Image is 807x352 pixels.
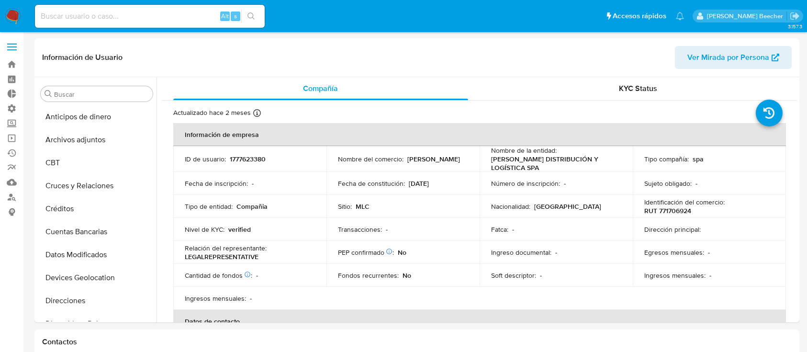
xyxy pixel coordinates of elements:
[185,252,258,261] p: LEGALREPRESENTATIVE
[540,271,542,280] p: -
[338,248,394,257] p: PEP confirmado :
[491,155,617,172] p: [PERSON_NAME] DISTRIBUCIÓN Y LOGÍSTICA SPA
[491,146,557,155] p: Nombre de la entidad :
[37,105,157,128] button: Anticipos de dinero
[37,289,157,312] button: Direcciones
[676,12,684,20] a: Notificaciones
[534,202,601,211] p: [GEOGRAPHIC_DATA]
[185,179,248,188] p: Fecha de inscripción :
[37,266,157,289] button: Devices Geolocation
[491,225,508,234] p: Fatca :
[185,271,252,280] p: Cantidad de fondos :
[252,179,254,188] p: -
[564,179,566,188] p: -
[241,10,261,23] button: search-icon
[234,11,237,21] span: s
[173,310,786,333] th: Datos de contacto
[338,271,399,280] p: Fondos recurrentes :
[644,225,701,234] p: Dirección principal :
[790,11,800,21] a: Salir
[491,179,560,188] p: Número de inscripción :
[338,202,352,211] p: Sitio :
[230,155,266,163] p: 1777623380
[644,179,692,188] p: Sujeto obligado :
[42,337,792,347] h1: Contactos
[675,46,792,69] button: Ver Mirada por Persona
[236,202,268,211] p: Compañia
[338,155,403,163] p: Nombre del comercio :
[644,248,704,257] p: Egresos mensuales :
[644,206,691,215] p: RUT 771706924
[303,83,338,94] span: Compañía
[185,294,246,303] p: Ingresos mensuales :
[409,179,429,188] p: [DATE]
[338,179,405,188] p: Fecha de constitución :
[644,155,689,163] p: Tipo compañía :
[356,202,370,211] p: MLC
[37,220,157,243] button: Cuentas Bancarias
[54,90,149,99] input: Buscar
[644,198,725,206] p: Identificación del comercio :
[386,225,388,234] p: -
[512,225,514,234] p: -
[619,83,657,94] span: KYC Status
[707,11,786,21] p: camila.tresguerres@mercadolibre.com
[250,294,252,303] p: -
[555,248,557,257] p: -
[491,271,536,280] p: Soft descriptor :
[37,128,157,151] button: Archivos adjuntos
[173,108,251,117] p: Actualizado hace 2 meses
[37,312,157,335] button: Dispositivos Point
[407,155,460,163] p: [PERSON_NAME]
[185,202,233,211] p: Tipo de entidad :
[185,225,224,234] p: Nivel de KYC :
[338,225,382,234] p: Transacciones :
[695,179,697,188] p: -
[644,271,706,280] p: Ingresos mensuales :
[693,155,704,163] p: spa
[185,155,226,163] p: ID de usuario :
[185,244,267,252] p: Relación del representante :
[398,248,406,257] p: No
[37,151,157,174] button: CBT
[708,248,710,257] p: -
[228,225,251,234] p: verified
[37,197,157,220] button: Créditos
[35,10,265,23] input: Buscar usuario o caso...
[403,271,411,280] p: No
[37,243,157,266] button: Datos Modificados
[256,271,258,280] p: -
[221,11,229,21] span: Alt
[173,123,786,146] th: Información de empresa
[687,46,769,69] span: Ver Mirada por Persona
[709,271,711,280] p: -
[42,53,123,62] h1: Información de Usuario
[37,174,157,197] button: Cruces y Relaciones
[613,11,666,21] span: Accesos rápidos
[491,202,530,211] p: Nacionalidad :
[45,90,52,98] button: Buscar
[491,248,551,257] p: Ingreso documental :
